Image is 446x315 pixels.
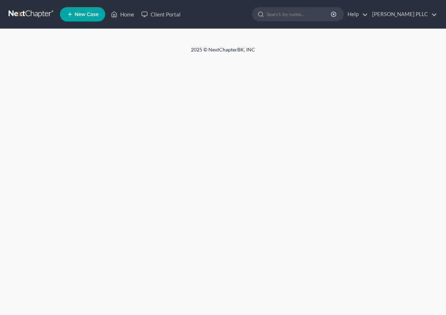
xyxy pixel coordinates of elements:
span: New Case [75,12,98,17]
a: Client Portal [138,8,184,21]
a: Home [107,8,138,21]
div: 2025 © NextChapterBK, INC [20,46,426,59]
a: Help [344,8,368,21]
input: Search by name... [267,8,332,21]
a: [PERSON_NAME] PLLC [369,8,437,21]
